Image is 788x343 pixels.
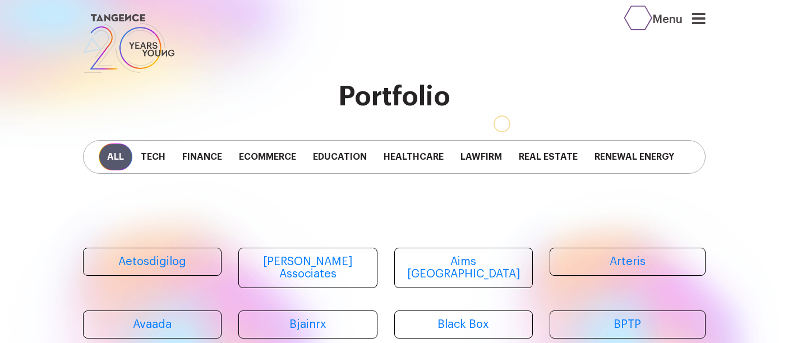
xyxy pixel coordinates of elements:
a: Avaada [83,310,222,339]
a: [PERSON_NAME] Associates [238,248,377,288]
span: Lawfirm [452,143,510,170]
h2: Portfolio [83,82,706,112]
a: Aetosdigilog [83,248,222,276]
span: Real Estate [510,143,586,170]
span: Staffing [683,143,745,170]
span: Finance [174,143,231,170]
span: Healthcare [375,143,452,170]
span: Education [305,143,375,170]
a: BPTP [550,310,706,339]
img: logo SVG [83,11,176,76]
a: Arteris [550,248,706,276]
span: Renewal Energy [586,143,683,170]
span: Ecommerce [231,143,305,170]
span: All [99,143,132,170]
a: Black Box [394,310,533,339]
span: Tech [132,143,174,170]
a: Bjainrx [238,310,377,339]
a: Aims [GEOGRAPHIC_DATA] [394,248,533,288]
